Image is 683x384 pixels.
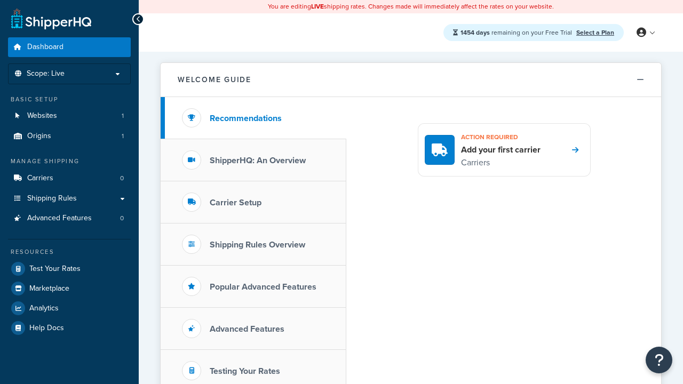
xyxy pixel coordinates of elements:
[8,299,131,318] a: Analytics
[646,347,672,373] button: Open Resource Center
[461,144,541,156] h4: Add your first carrier
[8,126,131,146] li: Origins
[122,132,124,141] span: 1
[461,156,541,170] p: Carriers
[210,198,261,207] h3: Carrier Setup
[8,106,131,126] a: Websites1
[8,106,131,126] li: Websites
[210,282,316,292] h3: Popular Advanced Features
[8,209,131,228] a: Advanced Features0
[8,169,131,188] a: Carriers0
[27,194,77,203] span: Shipping Rules
[8,37,131,57] a: Dashboard
[27,43,63,52] span: Dashboard
[120,214,124,223] span: 0
[8,247,131,257] div: Resources
[210,324,284,334] h3: Advanced Features
[178,76,251,84] h2: Welcome Guide
[29,304,59,313] span: Analytics
[8,169,131,188] li: Carriers
[460,28,490,37] strong: 1454 days
[8,259,131,278] a: Test Your Rates
[460,28,574,37] span: remaining on your Free Trial
[27,111,57,121] span: Websites
[27,132,51,141] span: Origins
[576,28,614,37] a: Select a Plan
[8,318,131,338] a: Help Docs
[27,174,53,183] span: Carriers
[311,2,324,11] b: LIVE
[8,189,131,209] a: Shipping Rules
[8,157,131,166] div: Manage Shipping
[120,174,124,183] span: 0
[29,284,69,293] span: Marketplace
[8,279,131,298] a: Marketplace
[161,63,661,97] button: Welcome Guide
[8,95,131,104] div: Basic Setup
[29,265,81,274] span: Test Your Rates
[122,111,124,121] span: 1
[461,130,541,144] h3: Action required
[210,114,282,123] h3: Recommendations
[8,126,131,146] a: Origins1
[210,240,305,250] h3: Shipping Rules Overview
[27,214,92,223] span: Advanced Features
[29,324,64,333] span: Help Docs
[27,69,65,78] span: Scope: Live
[210,156,306,165] h3: ShipperHQ: An Overview
[210,366,280,376] h3: Testing Your Rates
[8,209,131,228] li: Advanced Features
